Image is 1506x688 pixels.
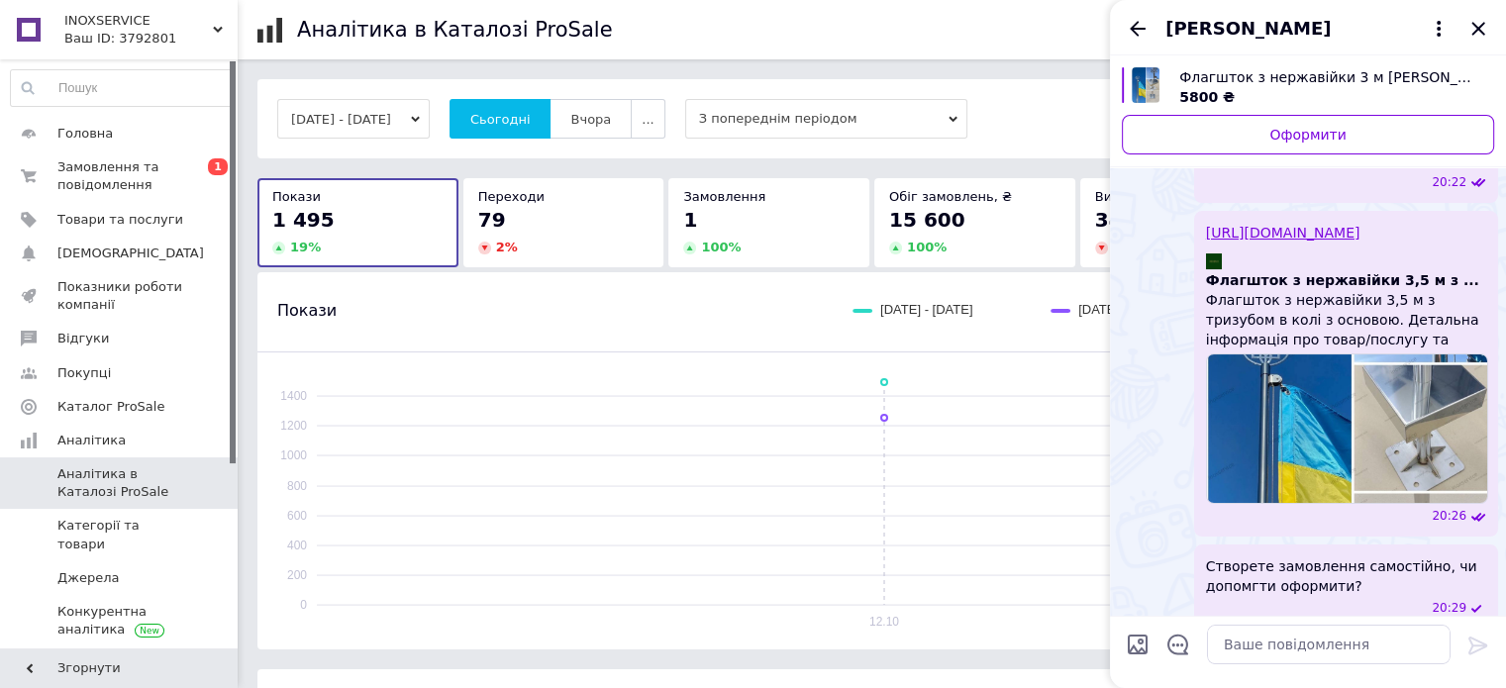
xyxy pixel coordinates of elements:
[1206,556,1486,596] span: Створете замовлення самостійно, чи допомгти оформити?
[280,419,307,433] text: 1200
[1206,225,1360,241] a: [URL][DOMAIN_NAME]
[889,208,965,232] span: 15 600
[64,12,213,30] span: INOXSERVICE
[57,330,109,347] span: Відгуки
[1126,17,1150,41] button: Назад
[277,99,430,139] button: [DATE] - [DATE]
[57,398,164,416] span: Каталог ProSale
[57,211,183,229] span: Товари та послуги
[57,432,126,449] span: Аналітика
[642,112,653,127] span: ...
[287,479,307,493] text: 800
[685,99,967,139] span: З попереднім періодом
[701,240,741,254] span: 100 %
[1095,208,1171,232] span: 341.36
[280,448,307,462] text: 1000
[272,208,335,232] span: 1 495
[1206,270,1479,290] span: Флагшток з нержавійки 3,5 м з ...
[1122,67,1494,107] a: Переглянути товар
[272,189,321,204] span: Покази
[1179,67,1478,87] span: Флагшток з нержавійки 3 м [PERSON_NAME], з роликами
[1165,16,1331,42] span: [PERSON_NAME]
[496,240,518,254] span: 2 %
[287,539,307,552] text: 400
[478,189,545,204] span: Переходи
[907,240,947,254] span: 100 %
[550,99,632,139] button: Вчора
[1165,632,1191,657] button: Відкрити шаблони відповідей
[1179,89,1235,105] span: 5800 ₴
[1095,189,1170,204] span: Витрати, ₴
[300,598,307,612] text: 0
[57,517,183,552] span: Категорії та товари
[57,278,183,314] span: Показники роботи компанії
[889,189,1012,204] span: Обіг замовлень, ₴
[208,158,228,175] span: 1
[287,568,307,582] text: 200
[683,189,765,204] span: Замовлення
[631,99,664,139] button: ...
[57,245,204,262] span: [DEMOGRAPHIC_DATA]
[1122,115,1494,154] a: Оформити
[1432,174,1466,191] span: 20:22 12.10.2025
[64,30,238,48] div: Ваш ID: 3792801
[1466,17,1490,41] button: Закрити
[450,99,552,139] button: Сьогодні
[57,569,119,587] span: Джерела
[277,300,337,322] span: Покази
[478,208,506,232] span: 79
[1432,508,1466,525] span: 20:26 12.10.2025
[1206,353,1488,504] img: Флагшток з нержавійки 3,5 м з ...
[683,208,697,232] span: 1
[57,364,111,382] span: Покупці
[297,18,612,42] h1: Аналітика в Каталозі ProSale
[57,603,183,639] span: Конкурентна аналітика
[287,509,307,523] text: 600
[57,465,183,501] span: Аналітика в Каталозі ProSale
[290,240,321,254] span: 19 %
[11,70,233,106] input: Пошук
[57,125,113,143] span: Головна
[869,615,899,629] text: 12.10
[1132,67,1158,103] img: 6419344384_w700_h500_flagshtok-3-m.jpg
[1206,290,1486,349] span: Флагшток з нержавійки 3,5 м з тризубом в колі з основою. Детальна інформація про товар/послугу та...
[570,112,611,127] span: Вчора
[470,112,531,127] span: Сьогодні
[1165,16,1451,42] button: [PERSON_NAME]
[1206,253,1222,269] img: Флагшток з нержавійки 3,5 м з ...
[280,389,307,403] text: 1400
[1432,600,1466,617] span: 20:29 12.10.2025
[57,158,183,194] span: Замовлення та повідомлення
